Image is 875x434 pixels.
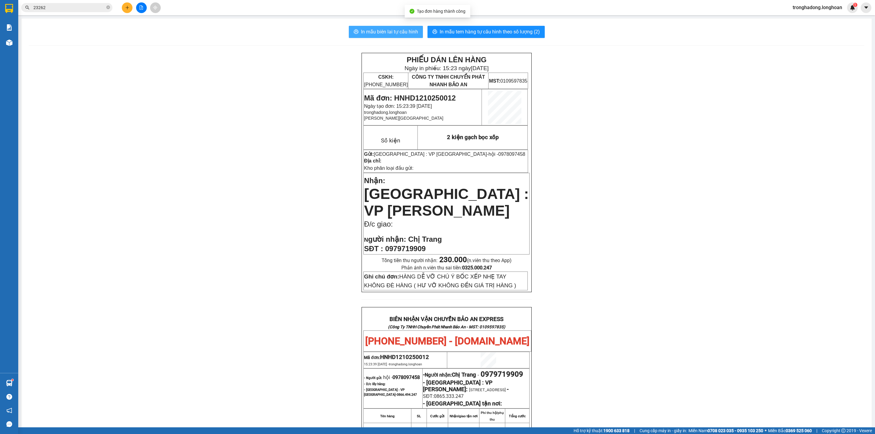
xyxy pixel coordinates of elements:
strong: 0708 023 035 - 0935 103 250 [708,428,763,433]
span: close-circle [106,5,110,9]
span: ⚪️ [765,429,767,432]
span: notification [6,408,12,413]
span: Miền Nam [688,427,763,434]
img: warehouse-icon [6,380,12,386]
strong: BIÊN NHẬN VẬN CHUYỂN BẢO AN EXPRESS [389,316,503,323]
strong: - [423,371,476,378]
span: aim [153,5,157,10]
span: caret-down [863,5,869,10]
span: 0978097458 [393,374,420,380]
span: | [634,427,635,434]
span: hội - [383,374,420,380]
span: - [GEOGRAPHIC_DATA] : VP [GEOGRAPHIC_DATA]- [364,388,417,397]
span: Ngày in phiếu: 15:23 ngày [404,65,489,71]
span: 0109597835 [489,78,527,84]
strong: 0325.000.247 [462,265,492,271]
strong: - D/c lấy hàng: [364,382,386,386]
span: file-add [139,5,143,10]
button: caret-down [861,2,871,13]
input: Tìm tên, số ĐT hoặc mã đơn [33,4,105,11]
button: printerIn mẫu biên lai tự cấu hình [349,26,423,38]
strong: N [364,237,406,243]
sup: 1 [12,379,13,381]
strong: SĐT : [364,244,383,253]
span: - [487,152,525,157]
span: - [476,372,481,378]
span: Người nhận: [425,372,476,378]
span: HNHD1210250012 [380,354,429,361]
img: logo-vxr [5,4,13,13]
strong: Tổng cước [509,414,526,418]
span: check-circle [410,9,414,14]
span: [GEOGRAPHIC_DATA] : VP [PERSON_NAME] [364,186,529,219]
strong: CSKH: [17,21,32,26]
span: | [816,427,817,434]
span: Ngày in phiếu: 15:21 ngày [41,12,125,19]
span: hội - [489,152,525,157]
span: Phản ánh n.viên thu sai tiền: [401,265,492,271]
span: Chị Trang [452,371,476,378]
span: Ngày tạo đơn: 15:23:39 [DATE] [364,104,432,109]
strong: Tên hàng [380,414,394,418]
span: 1 [854,3,856,7]
strong: Địa chỉ: [364,158,381,163]
span: question-circle [6,394,12,400]
span: Nhận: [364,176,385,185]
span: 0979719909 [385,244,426,253]
span: [GEOGRAPHIC_DATA] : VP [GEOGRAPHIC_DATA] [374,152,487,157]
span: 2 kiện gạch bọc xốp [447,134,499,141]
button: printerIn mẫu tem hàng tự cấu hình theo số lượng (2) [427,26,545,38]
span: search [25,5,29,10]
span: tronghadong.longhoan [364,110,407,115]
span: (n.viên thu theo App) [439,258,512,263]
span: message [6,421,12,427]
span: Cung cấp máy in - giấy in: [640,427,687,434]
sup: 1 [853,3,857,7]
button: file-add [136,2,147,13]
span: - [507,386,509,393]
span: Miền Bắc [768,427,812,434]
span: SĐT: [423,393,434,399]
span: plus [125,5,129,10]
span: CÔNG TY TNHH CHUYỂN PHÁT NHANH BẢO AN [412,74,485,87]
span: Mã đơn: [364,355,429,360]
span: Mã đơn: HNHD1210250011 [2,37,94,45]
span: copyright [841,429,846,433]
strong: SL [417,414,421,418]
strong: Nhận/giao tận nơi [450,414,478,418]
strong: CSKH: [378,74,394,80]
span: [DATE] [471,65,489,71]
strong: Cước gửi [430,414,444,418]
strong: Ghi chú đơn: [364,273,399,280]
span: Chị Trang [408,235,442,243]
strong: MST: [489,78,500,84]
button: plus [122,2,132,13]
strong: - Người gửi: [364,376,382,380]
strong: Gửi: [364,152,374,157]
span: Số kiện [381,137,400,144]
span: 0865.333.247 [434,393,464,399]
strong: (Công Ty TNHH Chuyển Phát Nhanh Bảo An - MST: 0109597835) [388,325,505,329]
strong: PHIẾU DÁN LÊN HÀNG [407,56,486,64]
span: Đ/c giao: [364,220,393,228]
strong: 1900 633 818 [603,428,630,433]
strong: Phí thu hộ/phụ thu [481,411,504,421]
strong: 230.000 [439,255,467,264]
span: 0866.494.247 [397,393,417,397]
img: warehouse-icon [6,39,12,46]
span: HÀNG DỄ VỠ CHÚ Ý BỐC XẾP NHẸ TAY KHÔNG ĐÈ HÀNG ( HƯ VỠ KHÔNG ĐỀN GIÁ TRỊ HÀNG ) [364,273,516,289]
span: CÔNG TY TNHH CHUYỂN PHÁT NHANH BẢO AN [48,21,121,32]
span: [PHONE_NUMBER] - [DOMAIN_NAME] [365,335,530,347]
strong: PHIẾU DÁN LÊN HÀNG [43,3,123,11]
span: Kho phân loại đầu gửi: [364,166,413,171]
strong: - [GEOGRAPHIC_DATA] tận nơi: [423,400,502,407]
span: tronghadong.longhoan [788,4,847,11]
span: [STREET_ADDRESS] [469,388,506,392]
span: 0978097458 [498,152,525,157]
span: 15:23:39 [DATE] - [364,362,422,366]
span: 0979719909 [481,370,523,378]
span: tronghadong.longhoan [389,362,422,366]
span: Mã đơn: HNHD1210250012 [364,94,456,102]
span: [PHONE_NUMBER] [2,21,46,31]
img: icon-new-feature [850,5,855,10]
